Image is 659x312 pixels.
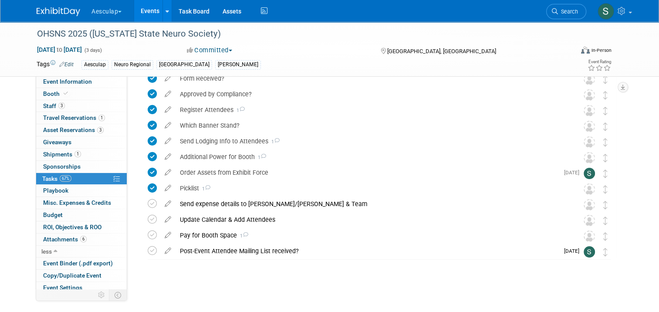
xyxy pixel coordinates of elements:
a: Tasks67% [36,173,127,185]
span: Staff [43,102,65,109]
span: (3 days) [84,47,102,53]
a: edit [160,169,176,176]
a: Shipments1 [36,149,127,160]
div: Approved by Compliance? [176,87,566,102]
span: 1 [255,155,266,160]
div: Form Received? [176,71,566,86]
a: edit [160,137,176,145]
img: Unassigned [584,231,595,242]
a: Edit [59,61,74,68]
a: ROI, Objectives & ROO [36,221,127,233]
td: Personalize Event Tab Strip [94,289,109,301]
div: [PERSON_NAME] [215,60,261,69]
div: Order Assets from Exhibit Force [176,165,559,180]
span: Sponsorships [43,163,81,170]
img: Unassigned [584,152,595,163]
img: Unassigned [584,89,595,101]
img: Unassigned [584,136,595,148]
i: Move task [603,217,608,225]
div: Which Banner Stand? [176,118,566,133]
div: Neuro Regional [112,60,153,69]
a: Copy/Duplicate Event [36,270,127,281]
span: 3 [58,102,65,109]
i: Move task [603,122,608,131]
a: Event Settings [36,282,127,294]
i: Move task [603,91,608,99]
a: Booth [36,88,127,100]
i: Move task [603,170,608,178]
a: less [36,246,127,258]
i: Move task [603,232,608,241]
a: edit [160,153,176,161]
i: Move task [603,154,608,162]
img: Format-Inperson.png [581,47,590,54]
span: 1 [237,233,248,239]
img: Unassigned [584,215,595,226]
i: Move task [603,201,608,209]
a: Event Information [36,76,127,88]
span: Budget [43,211,63,218]
span: 1 [199,186,210,192]
span: [DATE] [DATE] [37,46,82,54]
div: Picklist [176,181,566,196]
a: edit [160,216,176,224]
td: Tags [37,60,74,70]
a: Misc. Expenses & Credits [36,197,127,209]
span: 1 [74,151,81,157]
a: Budget [36,209,127,221]
div: Aesculap [81,60,108,69]
a: edit [160,106,176,114]
span: Event Settings [43,284,82,291]
span: 6 [80,236,87,242]
span: [DATE] [564,170,584,176]
a: edit [160,200,176,208]
div: Event Rating [588,60,611,64]
span: Event Binder (.pdf export) [43,260,113,267]
i: Move task [603,185,608,193]
div: Post-Event Attendee Mailing List received? [176,244,559,258]
i: Move task [603,248,608,256]
span: ROI, Objectives & ROO [43,224,101,231]
a: edit [160,184,176,192]
a: edit [160,122,176,129]
img: Sara Hurson [584,168,595,179]
img: Unassigned [584,121,595,132]
img: Sara Hurson [584,246,595,258]
span: Event Information [43,78,92,85]
img: Unassigned [584,199,595,210]
span: to [55,46,64,53]
img: Sara Hurson [598,3,614,20]
button: Committed [184,46,236,55]
span: Search [558,8,578,15]
a: edit [160,75,176,82]
a: edit [160,90,176,98]
div: Additional Power for Booth [176,149,566,164]
a: Staff3 [36,100,127,112]
span: Travel Reservations [43,114,105,121]
div: Pay for Booth Space [176,228,566,243]
div: Register Attendees [176,102,566,117]
td: Toggle Event Tabs [109,289,127,301]
span: 1 [98,115,105,121]
a: edit [160,247,176,255]
span: Attachments [43,236,87,243]
span: Playbook [43,187,68,194]
span: [DATE] [564,248,584,254]
i: Booth reservation complete [64,91,68,96]
span: Giveaways [43,139,71,146]
div: Event Format [527,45,612,58]
span: Asset Reservations [43,126,104,133]
a: edit [160,231,176,239]
div: Send expense details to [PERSON_NAME]/[PERSON_NAME] & Team [176,197,566,211]
span: [GEOGRAPHIC_DATA], [GEOGRAPHIC_DATA] [387,48,496,54]
i: Move task [603,107,608,115]
span: Booth [43,90,70,97]
a: Attachments6 [36,234,127,245]
div: In-Person [591,47,612,54]
img: Unassigned [584,105,595,116]
span: 67% [60,175,71,182]
span: Tasks [42,175,71,182]
div: Send Lodging Info to Attendees [176,134,566,149]
a: Sponsorships [36,161,127,173]
a: Asset Reservations3 [36,124,127,136]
